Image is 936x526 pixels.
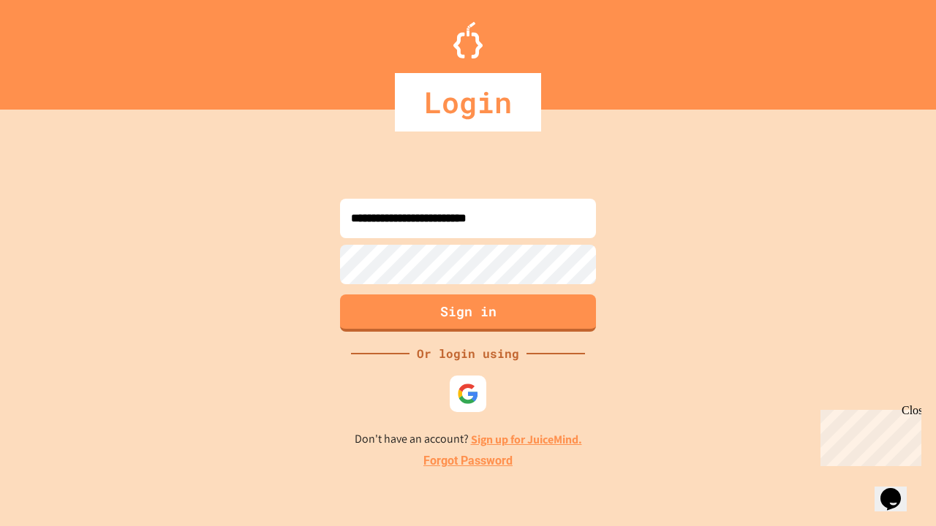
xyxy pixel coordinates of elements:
a: Sign up for JuiceMind. [471,432,582,447]
p: Don't have an account? [355,430,582,449]
a: Forgot Password [423,452,513,470]
img: Logo.svg [453,22,483,58]
div: Login [395,73,541,131]
div: Chat with us now!Close [6,6,101,93]
iframe: chat widget [815,404,921,466]
iframe: chat widget [875,468,921,511]
button: Sign in [340,294,596,332]
img: google-icon.svg [457,383,479,405]
div: Or login using [409,345,526,362]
